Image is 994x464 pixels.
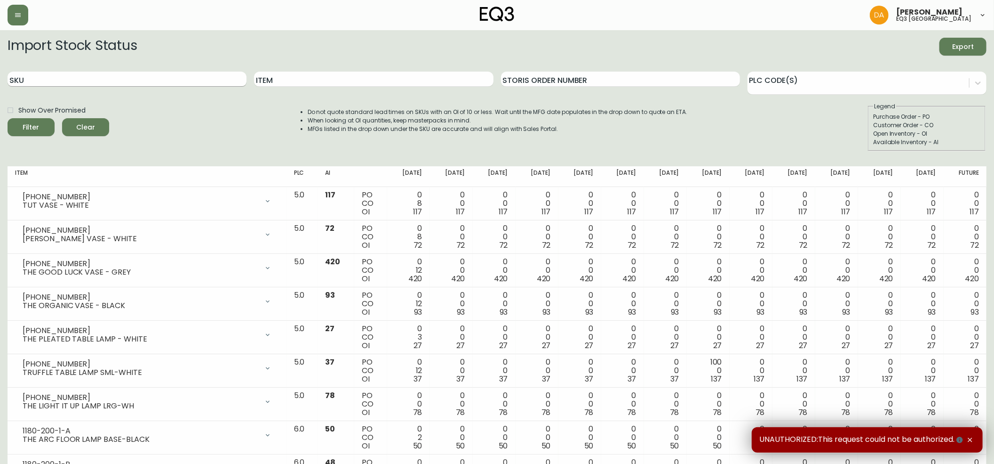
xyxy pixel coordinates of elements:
[584,206,594,217] span: 117
[780,224,808,250] div: 0 0
[780,258,808,283] div: 0 0
[480,224,508,250] div: 0 0
[523,325,551,350] div: 0 0
[609,191,636,216] div: 0 0
[866,391,893,417] div: 0 0
[15,258,279,278] div: [PHONE_NUMBER]THE GOOD LUCK VASE - GREY
[480,358,508,383] div: 0 0
[480,191,508,216] div: 0 0
[601,166,644,187] th: [DATE]
[325,189,335,200] span: 117
[15,425,279,446] div: 1180-200-1-ATHE ARC FLOOR LAMP BASE-BLACK
[473,166,516,187] th: [DATE]
[713,206,722,217] span: 117
[15,391,279,412] div: [PHONE_NUMBER]THE LIGHT IT UP LAMP LRG-WH
[308,116,688,125] li: When looking at OI quantities, keep masterpacks in mind.
[652,325,679,350] div: 0 0
[23,235,258,243] div: [PERSON_NAME] VASE - WHITE
[286,321,318,354] td: 5.0
[908,391,936,417] div: 0 0
[823,224,851,250] div: 0 0
[951,391,979,417] div: 0 0
[580,273,594,284] span: 420
[737,358,765,383] div: 0 0
[796,374,808,384] span: 137
[970,340,979,351] span: 27
[23,260,258,268] div: [PHONE_NUMBER]
[737,391,765,417] div: 0 0
[395,224,422,250] div: 0 8
[694,258,722,283] div: 0 0
[523,191,551,216] div: 0 0
[15,224,279,245] div: [PHONE_NUMBER][PERSON_NAME] VASE - WHITE
[362,291,379,317] div: PO CO
[927,340,936,351] span: 27
[318,166,354,187] th: AI
[414,307,422,317] span: 93
[951,224,979,250] div: 0 0
[584,407,594,418] span: 78
[884,340,893,351] span: 27
[970,407,979,418] span: 78
[780,425,808,450] div: 0 0
[437,224,465,250] div: 0 0
[858,166,901,187] th: [DATE]
[585,340,594,351] span: 27
[325,390,335,401] span: 78
[566,358,594,383] div: 0 0
[670,206,679,217] span: 117
[711,374,722,384] span: 137
[842,307,851,317] span: 93
[694,391,722,417] div: 0 0
[694,224,722,250] div: 0 0
[759,435,965,445] span: UNAUTHORIZED:This request could not be authorized.
[362,224,379,250] div: PO CO
[413,206,422,217] span: 117
[665,273,679,284] span: 420
[286,187,318,220] td: 5.0
[737,258,765,283] div: 0 0
[799,307,808,317] span: 93
[566,425,594,450] div: 0 0
[628,240,636,251] span: 72
[566,391,594,417] div: 0 0
[756,340,765,351] span: 27
[927,206,936,217] span: 117
[866,258,893,283] div: 0 0
[687,166,730,187] th: [DATE]
[542,340,551,351] span: 27
[15,325,279,345] div: [PHONE_NUMBER]THE PLEATED TABLE LAMP - WHITE
[494,273,508,284] span: 420
[585,240,594,251] span: 72
[823,358,851,383] div: 0 0
[737,325,765,350] div: 0 0
[523,258,551,283] div: 0 0
[951,325,979,350] div: 0 0
[841,206,851,217] span: 117
[839,374,851,384] span: 137
[794,273,808,284] span: 420
[951,291,979,317] div: 0 0
[523,224,551,250] div: 0 0
[62,118,109,136] button: Clear
[8,166,286,187] th: Item
[499,240,508,251] span: 72
[523,358,551,383] div: 0 0
[362,407,370,418] span: OI
[566,191,594,216] div: 0 0
[756,307,765,317] span: 93
[480,291,508,317] div: 0 0
[842,240,851,251] span: 72
[286,388,318,421] td: 5.0
[780,391,808,417] div: 0 0
[437,191,465,216] div: 0 0
[823,425,851,450] div: 0 0
[780,291,808,317] div: 0 0
[823,291,851,317] div: 0 0
[870,6,889,24] img: dd1a7e8db21a0ac8adbf82b84ca05374
[566,258,594,283] div: 0 0
[15,291,279,312] div: [PHONE_NUMBER]THE ORGANIC VASE - BLACK
[23,201,258,210] div: TUT VASE - WHITE
[884,240,893,251] span: 72
[566,325,594,350] div: 0 0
